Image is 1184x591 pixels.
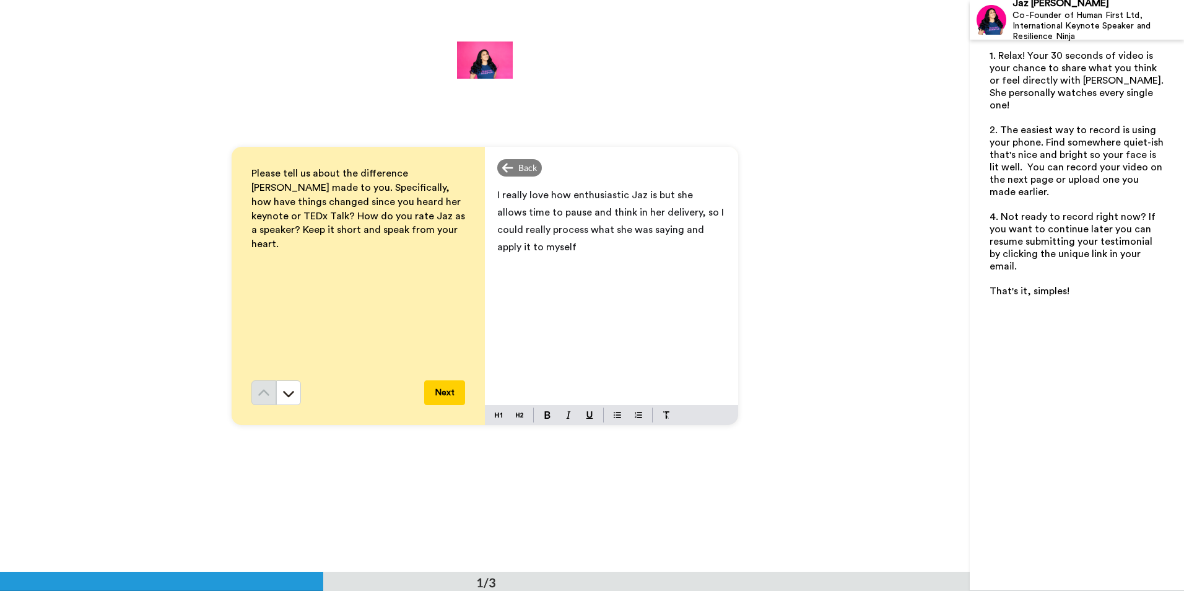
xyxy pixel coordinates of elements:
[990,286,1069,296] span: That's it, simples!
[544,411,551,419] img: bold-mark.svg
[566,411,571,419] img: italic-mark.svg
[497,190,726,252] span: I really love how enthusiastic Jaz is but she allows time to pause and think in her delivery, so ...
[990,125,1166,197] span: 2. The easiest way to record is using your phone. Find somewhere quiet-ish that's nice and bright...
[251,169,468,249] span: Please tell us about the difference [PERSON_NAME] made to you. Specifically, how have things chan...
[586,411,593,419] img: underline-mark.svg
[497,159,542,177] div: Back
[635,410,642,420] img: numbered-block.svg
[424,380,465,405] button: Next
[977,5,1006,35] img: Profile Image
[990,51,1166,110] span: 1. Relax! Your 30 seconds of video is your chance to share what you think or feel directly with [...
[990,212,1158,271] span: 4. Not ready to record right now? If you want to continue later you can resume submitting your te...
[1012,11,1183,42] div: Co-Founder of Human First Ltd, International Keynote Speaker and Resilience Ninja
[663,411,670,419] img: clear-format.svg
[614,410,621,420] img: bulleted-block.svg
[495,410,502,420] img: heading-one-block.svg
[456,574,516,591] div: 1/3
[516,410,523,420] img: heading-two-block.svg
[518,162,537,174] span: Back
